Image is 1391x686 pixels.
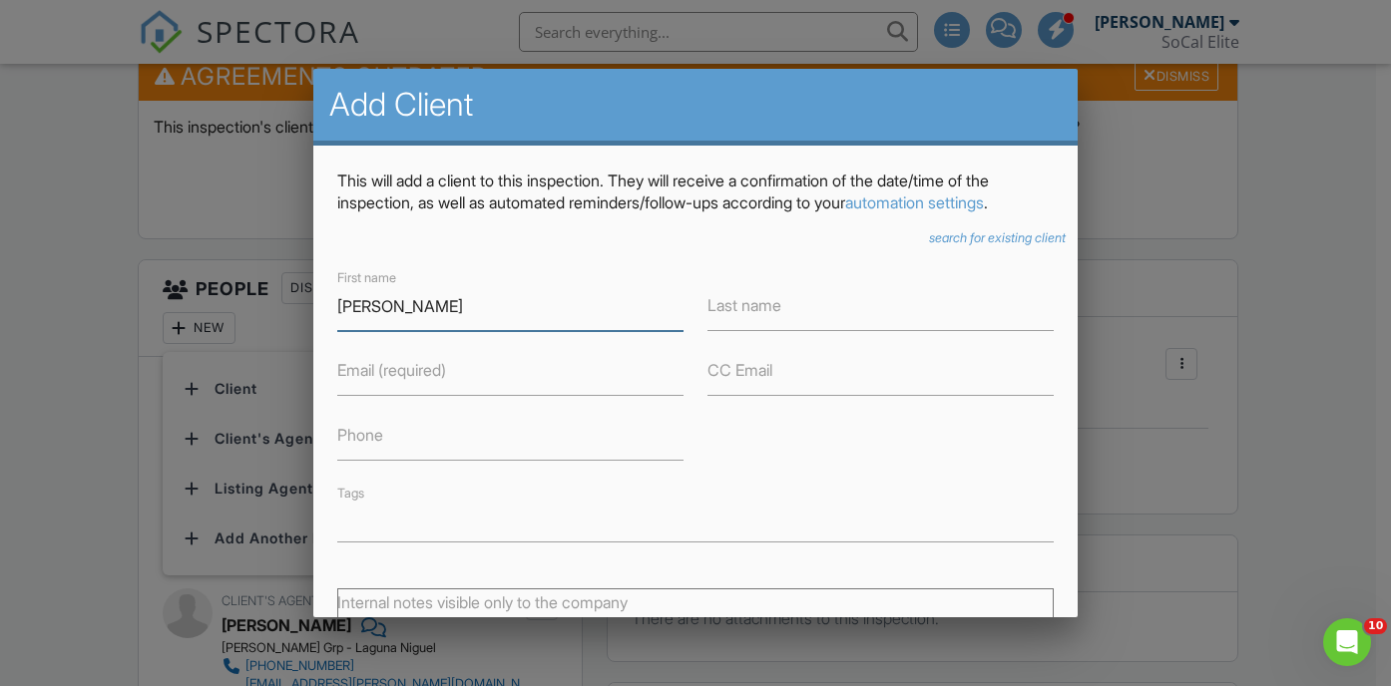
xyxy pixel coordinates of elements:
[337,591,628,613] label: Internal notes visible only to the company
[929,230,1066,246] a: search for existing client
[845,192,984,212] a: automation settings
[337,170,1055,214] p: This will add a client to this inspection. They will receive a confirmation of the date/time of t...
[337,269,396,287] label: First name
[707,359,772,381] label: CC Email
[329,85,1063,125] h2: Add Client
[337,486,364,501] label: Tags
[929,230,1066,245] i: search for existing client
[337,424,383,446] label: Phone
[707,294,781,316] label: Last name
[1323,618,1371,666] iframe: Intercom live chat
[337,359,446,381] label: Email (required)
[1364,618,1387,634] span: 10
